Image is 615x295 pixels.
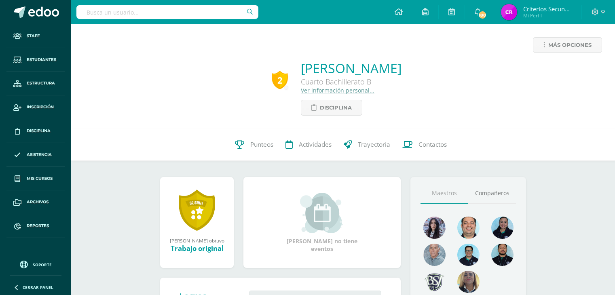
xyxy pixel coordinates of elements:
span: Mi Perfil [523,12,572,19]
span: Cerrar panel [23,284,53,290]
img: 677c00e80b79b0324b531866cf3fa47b.png [457,217,480,239]
div: 2 [272,71,288,89]
div: [PERSON_NAME] no tiene eventos [282,193,363,253]
a: Inscripción [6,95,65,119]
img: 4fefb2d4df6ade25d47ae1f03d061a50.png [491,217,514,239]
span: Disciplina [320,100,352,115]
a: Compañeros [468,183,516,204]
a: Archivos [6,190,65,214]
span: Inscripción [27,104,54,110]
div: [PERSON_NAME] obtuvo [168,237,226,244]
span: Estructura [27,80,55,86]
span: Criterios Secundaria [523,5,572,13]
a: Trayectoria [338,129,396,161]
img: 2207c9b573316a41e74c87832a091651.png [491,244,514,266]
span: Trayectoria [358,140,390,149]
img: aa9857ee84d8eb936f6c1e33e7ea3df6.png [457,271,480,293]
a: [PERSON_NAME] [301,59,402,77]
span: Reportes [27,223,49,229]
span: Staff [27,33,40,39]
span: Archivos [27,199,49,205]
span: 180 [478,11,487,19]
a: Soporte [10,259,61,270]
span: Mis cursos [27,175,53,182]
a: Reportes [6,214,65,238]
a: Ver información personal... [301,86,374,94]
span: Estudiantes [27,57,56,63]
a: Mis cursos [6,167,65,191]
a: Punteos [229,129,279,161]
a: Disciplina [301,100,362,116]
a: Estructura [6,72,65,96]
img: d220431ed6a2715784848fdc026b3719.png [457,244,480,266]
a: Actividades [279,129,338,161]
div: Cuarto Bachillerato B [301,77,402,86]
img: 31702bfb268df95f55e840c80866a926.png [423,217,446,239]
a: Estudiantes [6,48,65,72]
span: Contactos [418,140,447,149]
img: 32ded2d78f26f30623b1b52a8a229668.png [501,4,517,20]
span: Disciplina [27,128,51,134]
span: Soporte [33,262,52,268]
img: event_small.png [300,193,344,233]
a: Contactos [396,129,453,161]
span: Punteos [250,140,273,149]
a: Maestros [421,183,468,204]
div: Trabajo original [168,244,226,253]
a: Más opciones [533,37,602,53]
span: Más opciones [548,38,592,53]
a: Asistencia [6,143,65,167]
img: 55ac31a88a72e045f87d4a648e08ca4b.png [423,244,446,266]
input: Busca un usuario... [76,5,258,19]
span: Asistencia [27,152,52,158]
a: Disciplina [6,119,65,143]
a: Staff [6,24,65,48]
span: Actividades [299,140,332,149]
img: d483e71d4e13296e0ce68ead86aec0b8.png [423,271,446,293]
